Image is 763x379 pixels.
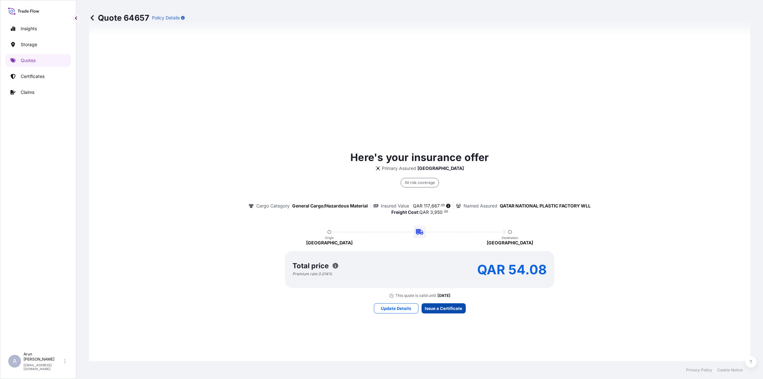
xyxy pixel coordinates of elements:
span: 950 [434,210,443,214]
span: 117 [424,204,430,208]
p: [GEOGRAPHIC_DATA] [487,240,533,246]
p: [GEOGRAPHIC_DATA] [306,240,353,246]
b: Freight Cost [391,209,418,215]
p: : [391,209,448,215]
p: Insured Value [381,203,409,209]
p: [DATE] [437,293,450,298]
a: Certificates [5,70,71,83]
p: Update Details [381,305,411,312]
span: QAR [413,204,423,208]
p: Premium rate 0.014 % [292,271,332,277]
p: Certificates [21,73,45,80]
p: Quotes [21,57,36,64]
a: Insights [5,22,71,35]
p: [GEOGRAPHIC_DATA] [417,165,464,172]
p: QATAR NATIONAL PLASTIC FACTORY WLL [500,203,591,209]
span: A [13,358,17,364]
p: [EMAIL_ADDRESS][DOMAIN_NAME] [24,363,63,371]
p: Cargo Category [256,203,290,209]
div: All risk coverage [401,178,439,187]
p: Total price [292,263,329,269]
button: Issue a Certificate [422,303,466,313]
span: 3 [430,210,433,214]
span: 667 [431,204,440,208]
a: Claims [5,86,71,99]
p: Destination [502,236,518,240]
p: Quote 64657 [89,13,149,23]
a: Storage [5,38,71,51]
p: Issue a Certificate [425,305,462,312]
p: Claims [21,89,34,95]
span: 00 [441,204,445,207]
p: Primary Assured [382,165,416,172]
button: Update Details [374,303,418,313]
span: , [433,210,434,214]
span: . [440,204,441,207]
p: Here's your insurance offer [350,150,489,165]
span: 00 [444,211,448,213]
p: Origin [325,236,334,240]
p: Named Assured [464,203,497,209]
span: QAR [419,210,429,214]
p: Arun [PERSON_NAME] [24,352,63,362]
p: This quote is valid until [395,293,436,298]
p: General Cargo/Hazardous Material [292,203,368,209]
a: Cookie Notice [717,368,743,373]
p: Insights [21,25,37,32]
p: QAR 54.08 [477,264,547,275]
span: . [443,211,444,213]
a: Privacy Policy [686,368,712,373]
span: , [430,204,431,208]
p: Storage [21,41,37,48]
a: Quotes [5,54,71,67]
p: Policy Details [152,15,180,21]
